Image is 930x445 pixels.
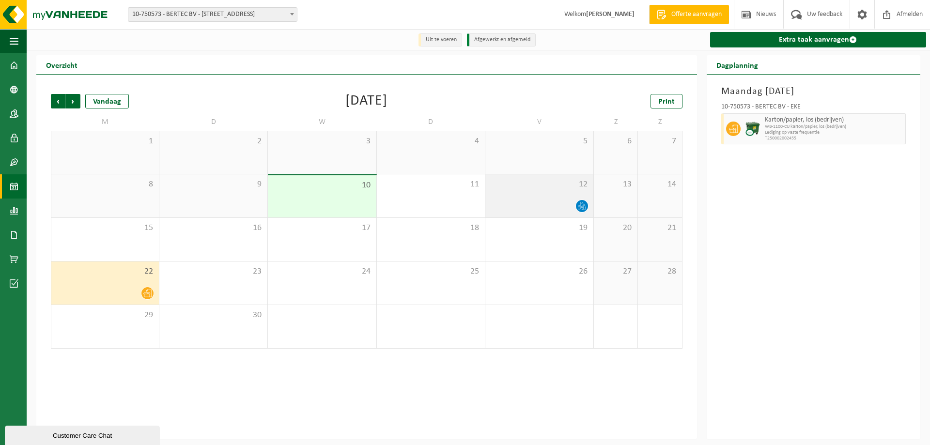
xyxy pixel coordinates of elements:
strong: [PERSON_NAME] [586,11,635,18]
span: WB-1100-CU karton/papier, los (bedrijven) [765,124,903,130]
td: D [159,113,268,131]
span: 15 [56,223,154,233]
a: Offerte aanvragen [649,5,729,24]
li: Uit te voeren [418,33,462,46]
span: 4 [382,136,480,147]
span: 19 [490,223,589,233]
span: 9 [164,179,263,190]
span: 2 [164,136,263,147]
h3: Maandag [DATE] [721,84,906,99]
span: Lediging op vaste frequentie [765,130,903,136]
span: 14 [643,179,677,190]
td: M [51,113,159,131]
td: V [485,113,594,131]
span: 17 [273,223,371,233]
a: Extra taak aanvragen [710,32,926,47]
a: Print [651,94,682,108]
td: W [268,113,376,131]
span: Offerte aanvragen [669,10,724,19]
span: 5 [490,136,589,147]
td: Z [594,113,638,131]
li: Afgewerkt en afgemeld [467,33,536,46]
span: 25 [382,266,480,277]
iframe: chat widget [5,424,162,445]
img: WB-1100-CU [745,122,760,136]
span: 7 [643,136,677,147]
span: 10-750573 - BERTEC BV - 9810 EKE, TULPENSTRAAT 3 [128,8,297,21]
span: 10 [273,180,371,191]
span: 13 [599,179,633,190]
div: Vandaag [85,94,129,108]
td: Z [638,113,682,131]
span: 8 [56,179,154,190]
span: 12 [490,179,589,190]
span: 22 [56,266,154,277]
h2: Overzicht [36,55,87,74]
span: 27 [599,266,633,277]
div: 10-750573 - BERTEC BV - EKE [721,104,906,113]
span: 1 [56,136,154,147]
span: Print [658,98,675,106]
span: T250002002455 [765,136,903,141]
span: 29 [56,310,154,321]
h2: Dagplanning [707,55,768,74]
span: Karton/papier, los (bedrijven) [765,116,903,124]
span: 20 [599,223,633,233]
span: 23 [164,266,263,277]
span: 21 [643,223,677,233]
span: 18 [382,223,480,233]
span: 30 [164,310,263,321]
span: Volgende [66,94,80,108]
span: 16 [164,223,263,233]
span: 11 [382,179,480,190]
span: 6 [599,136,633,147]
span: 3 [273,136,371,147]
div: [DATE] [345,94,387,108]
td: D [377,113,485,131]
span: 10-750573 - BERTEC BV - 9810 EKE, TULPENSTRAAT 3 [128,7,297,22]
span: 24 [273,266,371,277]
span: 28 [643,266,677,277]
span: 26 [490,266,589,277]
span: Vorige [51,94,65,108]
